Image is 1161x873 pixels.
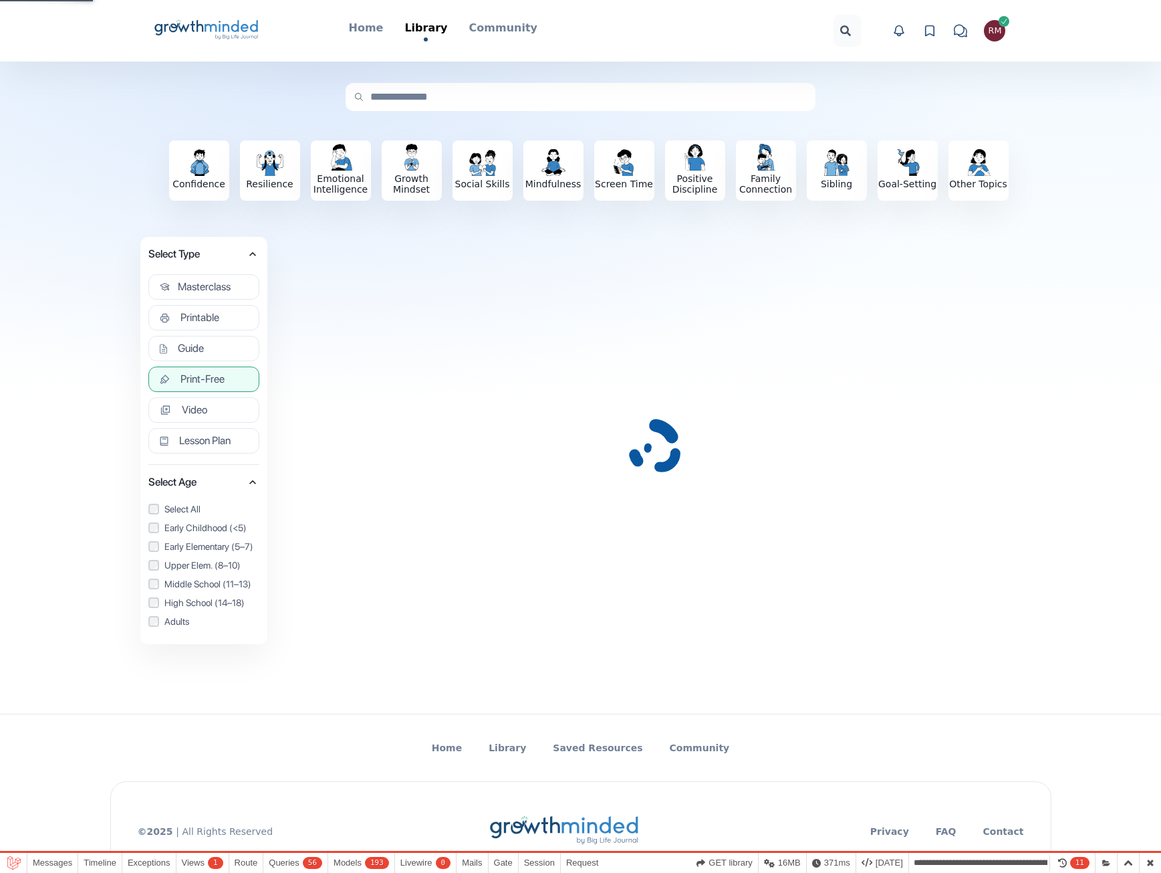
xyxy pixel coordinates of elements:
[178,342,204,355] span: Guide
[489,741,526,755] a: Library
[148,245,259,264] button: Select Type
[823,149,850,176] img: Sibling
[878,179,938,189] h3: Goal-Setting
[365,857,389,869] span: 193
[148,336,259,361] button: Guide
[965,149,992,176] img: Other Topics
[594,179,654,189] h3: Screen Time
[1070,857,1089,869] span: 11
[148,494,259,634] div: Select Age
[736,173,796,195] h3: Family Connection
[989,27,1002,35] div: Roman Man
[670,741,730,755] a: Community
[453,140,513,201] button: Social Skills
[870,825,909,838] a: Privacy
[611,149,638,176] img: Screen Time
[148,597,159,608] input: High School (14–18)
[311,173,371,195] h3: Emotional Intelligence
[148,559,259,572] label: Upper Elem. (8–10)
[148,579,159,589] input: Middle School (11–13)
[936,825,956,838] a: FAQ
[208,857,223,869] span: 1
[382,173,442,195] h3: Growth Mindset
[753,144,779,171] img: Family Connection
[148,274,259,300] button: Masterclass
[148,504,159,514] input: Select All
[432,741,462,755] a: Home
[349,20,384,37] a: Home
[138,826,176,837] span: © 2025
[148,473,259,492] button: Select Age
[398,144,425,171] img: Growth Mindset
[148,305,259,336] div: Select Type
[148,367,259,392] button: Print-Free
[436,857,451,869] span: 0
[553,741,642,755] a: Saved Resources
[469,20,537,37] a: Community
[186,149,213,176] img: Confidence
[349,20,384,36] p: Home
[240,140,300,201] button: Resilience
[176,826,273,837] span: | All Rights Reserved
[148,397,259,423] button: Video
[594,140,654,201] button: Screen Time
[148,428,259,459] div: Select Type
[240,179,300,189] h3: Resilience
[178,280,231,294] span: Masterclass
[148,428,259,454] button: Lesson Plan
[148,577,259,591] label: Middle School (11–13)
[169,179,229,189] h3: Confidence
[148,336,259,367] div: Select Type
[469,149,496,176] img: Social Skills
[984,20,1005,41] button: Roman Man
[983,825,1023,838] a: Contact
[148,541,159,552] input: Early Elementary (5–7)
[311,140,371,201] button: Emotional Intelligence
[148,560,159,571] input: Upper Elem. (8–10)
[404,20,447,41] a: Library
[148,245,246,264] span: Select Type
[807,179,867,189] h3: Sibling
[148,522,159,533] input: Early Childhood (<5)
[878,140,938,201] button: Goal-Setting
[382,140,442,201] button: Growth Mindset
[148,615,259,628] label: Adults
[148,616,159,627] input: Adults
[948,179,1009,189] h3: Other Topics
[328,144,354,171] img: Emotional Intelligence
[736,140,796,201] button: Family Connection
[469,20,537,36] p: Community
[807,140,867,201] button: Sibling
[894,149,921,176] img: Goal-Setting
[148,521,259,535] label: Early Childhood (<5)
[148,266,259,305] div: Select Type
[148,596,259,609] label: High School (14–18)
[257,149,283,176] img: Resilience
[523,140,584,201] button: Mindfulness
[682,144,708,171] img: Positive Discipline
[303,857,322,869] span: 56
[948,140,1009,201] button: Other Topics
[180,311,219,324] span: Printable
[453,179,513,189] h3: Social Skills
[180,373,225,386] span: Print-Free
[404,20,447,36] p: Library
[169,140,229,201] button: Confidence
[148,367,259,397] div: Select Type
[148,540,259,553] label: Early Elementary (5–7)
[665,173,725,195] h3: Positive Discipline
[523,179,584,189] h3: Mindfulness
[148,397,259,428] div: Select Type
[148,305,259,330] button: Printable
[540,149,567,176] img: Mindfulness
[148,473,246,492] span: Select Age
[179,434,231,448] span: Lesson Plan
[665,140,725,201] button: Positive Discipline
